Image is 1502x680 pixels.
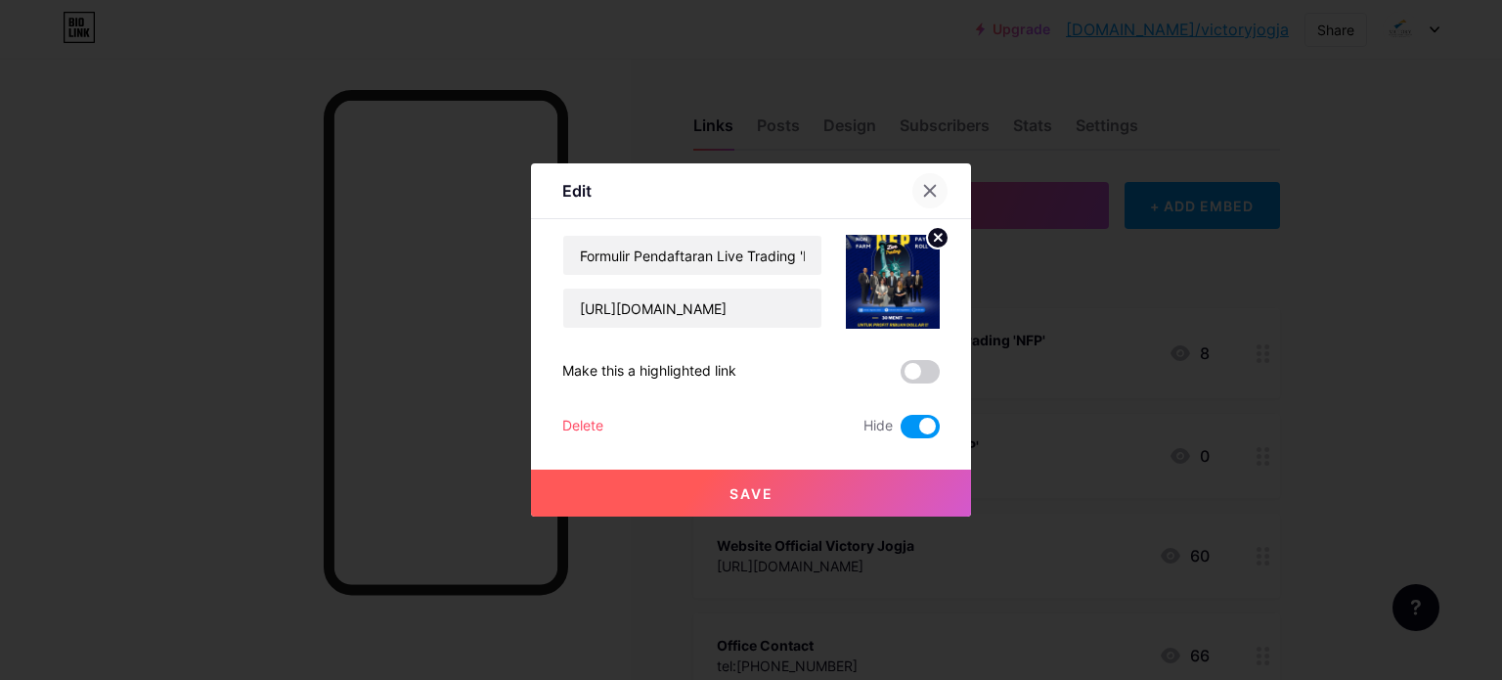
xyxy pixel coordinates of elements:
[562,360,736,384] div: Make this a highlighted link
[531,470,971,517] button: Save
[562,415,603,438] div: Delete
[563,236,821,275] input: Title
[846,235,940,329] img: link_thumbnail
[729,485,773,502] span: Save
[863,415,893,438] span: Hide
[563,289,821,328] input: URL
[562,179,592,203] div: Edit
